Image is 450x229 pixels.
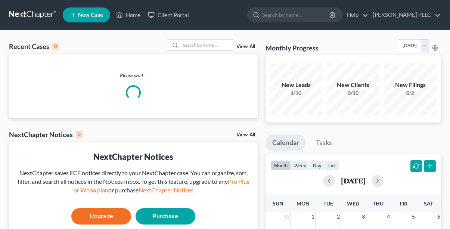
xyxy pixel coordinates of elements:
div: 0/2 [384,89,437,97]
input: Search by name... [262,8,330,22]
span: Sun [273,200,283,207]
div: New Filings [384,81,437,89]
span: 2 [336,212,341,221]
a: View All [236,44,255,49]
span: 4 [386,212,391,221]
a: Purchase [136,208,195,225]
a: Upgrade [71,208,131,225]
div: 0 [76,131,83,138]
span: Sat [424,200,433,207]
a: [PERSON_NAME] PLLC [369,8,441,22]
span: Mon [297,200,310,207]
span: Tue [323,200,333,207]
button: day [310,160,325,170]
span: New Case [78,12,103,18]
input: Search by name... [181,40,233,50]
span: 3 [361,212,366,221]
h3: Monthly Progress [266,43,319,52]
a: Help [343,8,368,22]
div: Recent Cases [9,42,59,51]
div: NextChapter Notices [9,130,83,139]
span: 31 [283,212,290,221]
div: 1/10 [270,89,322,97]
a: Home [112,8,144,22]
div: NextChapter Notices [15,151,252,163]
a: Pro Plus or Whoa plan [74,178,249,194]
span: Wed [347,200,359,207]
button: week [291,160,310,170]
span: 5 [411,212,416,221]
div: New Leads [270,81,322,89]
a: Client Portal [144,8,193,22]
a: Calendar [266,134,306,151]
div: 0/10 [327,89,379,97]
span: 1 [311,212,315,221]
a: Tasks [309,134,339,151]
div: 0 [52,43,59,50]
button: list [325,160,339,170]
span: 6 [437,212,441,221]
span: Fri [400,200,407,207]
span: Thu [373,200,384,207]
a: View All [236,132,255,137]
button: month [271,160,291,170]
a: NextChapter Notices [139,186,193,194]
h2: [DATE] [341,177,366,185]
div: New Clients [327,81,379,89]
p: Please wait... [9,72,258,79]
div: NextChapter saves ECF notices directly to your NextChapter case. You can organize, sort, filter, ... [15,169,252,195]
